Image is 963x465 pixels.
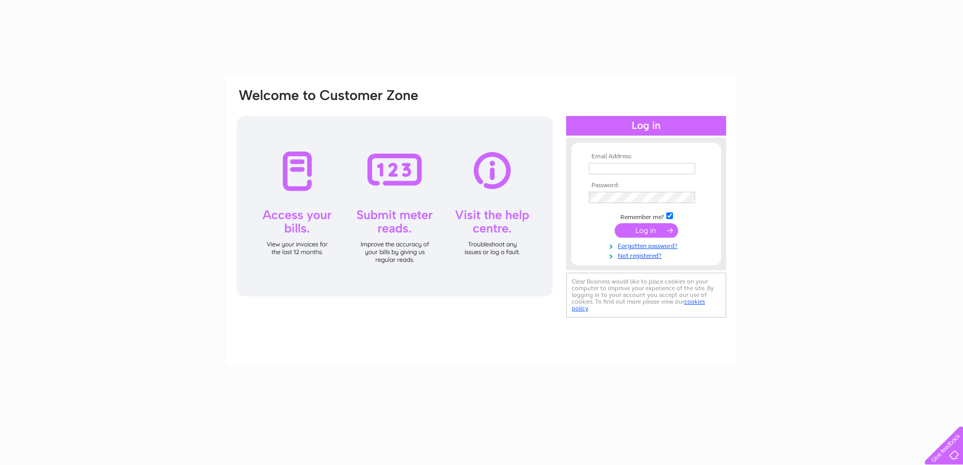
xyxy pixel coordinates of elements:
td: Remember me? [586,211,706,221]
th: Email Address: [586,153,706,160]
input: Submit [615,223,678,238]
a: Forgotten password? [589,240,706,250]
div: Clear Business would like to place cookies on your computer to improve your experience of the sit... [566,273,726,318]
a: Not registered? [589,250,706,260]
a: cookies policy [572,298,705,312]
th: Password: [586,182,706,189]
